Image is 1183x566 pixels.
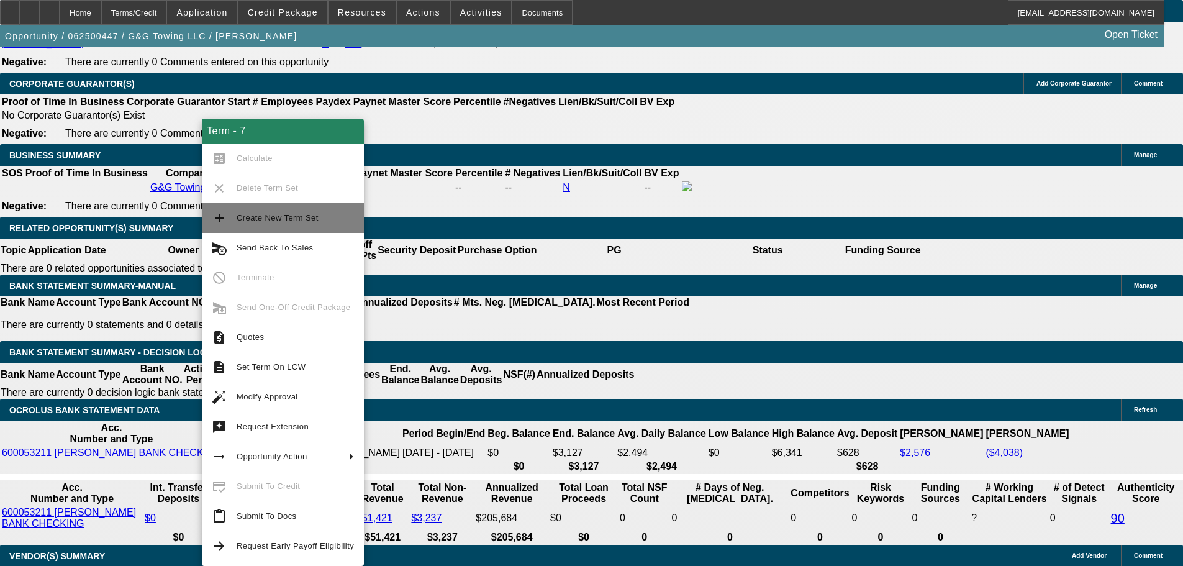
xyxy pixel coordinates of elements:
a: $3,237 [411,513,442,523]
th: $2,494 [617,460,707,473]
th: Proof of Time In Business [25,167,148,180]
th: Activity Period [183,363,220,386]
th: Security Deposit [377,239,456,262]
th: [PERSON_NAME] [985,422,1069,445]
td: 0 [619,506,669,530]
mat-icon: arrow_forward [212,539,227,554]
span: RELATED OPPORTUNITY(S) SUMMARY [9,223,173,233]
a: Open Ticket [1100,24,1163,45]
span: BANK STATEMENT SUMMARY-MANUAL [9,281,176,291]
span: Bank Statement Summary - Decision Logic [9,347,215,357]
span: BUSINESS SUMMARY [9,150,101,160]
a: 600053211 [PERSON_NAME] BANK CHECKING [2,507,136,529]
span: Comment [1134,552,1163,559]
b: Negative: [2,57,47,67]
th: $3,237 [410,531,474,544]
th: 0 [911,531,969,544]
span: Add Vendor [1072,552,1107,559]
b: Negative: [2,128,47,139]
mat-icon: add [212,211,227,226]
th: Bank Account NO. [122,296,210,309]
th: Application Date [27,239,106,262]
span: Modify Approval [237,392,298,401]
th: Avg. Deposit [836,422,898,445]
b: Lien/Bk/Suit/Coll [558,96,637,107]
th: 0 [619,531,669,544]
span: Opportunity Action [237,452,307,461]
th: Total Revenue [356,482,409,505]
a: ($4,038) [986,447,1023,458]
b: Start [227,96,250,107]
th: Int. Transfer Deposits [144,482,213,505]
b: Corporate Guarantor [127,96,225,107]
th: # Days of Neg. [MEDICAL_DATA]. [671,482,789,505]
b: # Negatives [505,168,560,178]
a: $2,576 [900,447,930,458]
th: Competitors [790,482,850,505]
b: Lien/Bk/Suit/Coll [563,168,641,178]
th: Status [691,239,845,262]
td: 0 [790,506,850,530]
th: End. Balance [552,422,615,445]
th: $628 [836,460,898,473]
th: Avg. Deposits [460,363,503,386]
b: Paynet Master Score [353,96,451,107]
th: $0 [144,531,213,544]
span: CORPORATE GUARANTOR(S) [9,79,135,89]
span: Set Term On LCW [237,362,306,372]
span: Opportunity / 062500447 / G&G Towing LLC / [PERSON_NAME] [5,31,297,41]
td: No Corporate Guarantor(s) Exist [1,109,680,122]
mat-icon: cancel_schedule_send [212,240,227,255]
th: $51,421 [356,531,409,544]
td: 0 [671,506,789,530]
b: BV Exp [640,96,674,107]
span: Comment [1134,80,1163,87]
mat-icon: description [212,360,227,375]
th: NSF(#) [502,363,536,386]
td: [DATE] - [DATE] [402,447,486,459]
b: #Negatives [504,96,556,107]
th: Fees [357,363,381,386]
span: Resources [338,7,386,17]
th: Account Type [55,363,122,386]
th: Most Recent Period [596,296,690,309]
span: Request Early Payoff Eligibility [237,541,354,550]
td: $0 [708,447,770,459]
th: Bank Account NO. [122,363,183,386]
b: Paynet Master Score [355,168,453,178]
th: Avg. Balance [420,363,459,386]
div: Term - 7 [202,119,364,144]
th: $205,684 [475,531,548,544]
th: 0 [851,531,910,544]
th: Annualized Deposits [354,296,453,309]
th: Risk Keywords [851,482,910,505]
td: $0 [487,447,550,459]
th: 0 [671,531,789,544]
th: SOS [1,167,24,180]
b: Percentile [455,168,502,178]
th: $3,127 [552,460,615,473]
p: There are currently 0 statements and 0 details entered on this opportunity [1,319,689,331]
b: Paydex [316,96,351,107]
th: 0 [790,531,850,544]
th: $0 [487,460,550,473]
td: $0 [550,506,618,530]
th: High Balance [771,422,835,445]
th: [PERSON_NAME] [899,422,984,445]
b: # Employees [253,96,314,107]
button: Credit Package [238,1,327,24]
th: Account Type [55,296,122,309]
div: -- [505,182,560,193]
div: -- [355,182,453,193]
span: Manage [1134,282,1157,289]
mat-icon: auto_fix_high [212,390,227,404]
th: Owner [107,239,260,262]
td: -- [643,181,679,194]
th: Annualized Revenue [475,482,548,505]
span: Application [176,7,227,17]
td: 0 [1049,506,1109,530]
th: Low Balance [708,422,770,445]
button: Application [167,1,237,24]
a: N [563,182,570,193]
span: There are currently 0 Comments entered on this opportunity [65,128,329,139]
